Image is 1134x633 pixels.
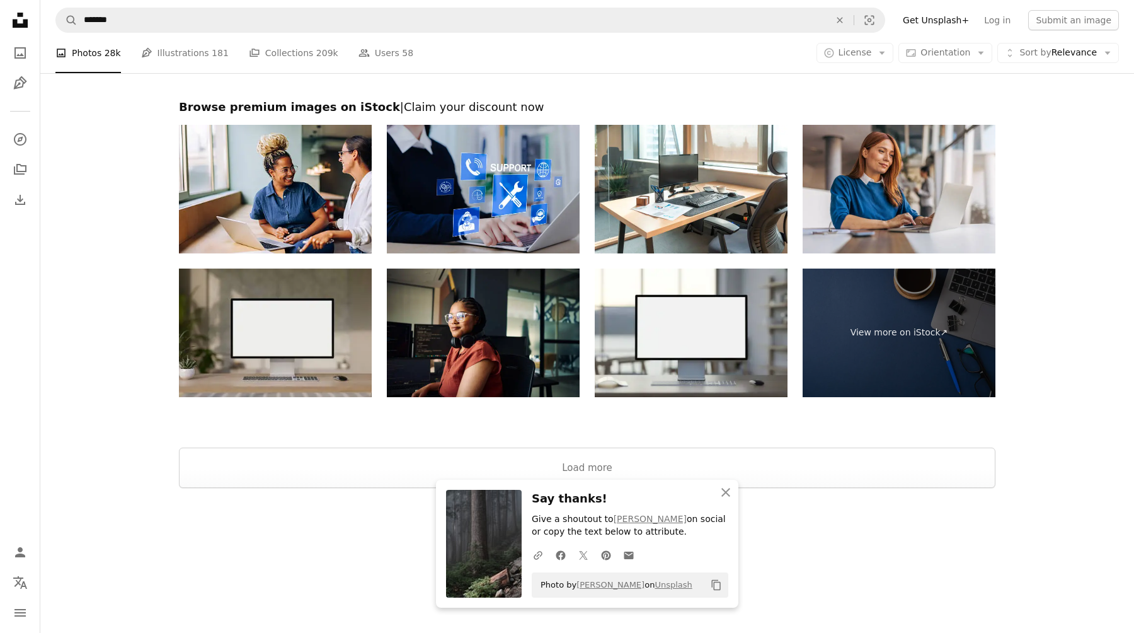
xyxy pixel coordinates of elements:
img: A successful businesswoman is using a laptop and working in the office [803,125,995,253]
a: Collections 209k [249,33,338,73]
button: Language [8,570,33,595]
img: Technical support and customer service concept. Woman using laptop with support icons, representi... [387,125,580,253]
span: Photo by on [534,575,692,595]
h2: Browse premium images on iStock [179,100,995,115]
button: Copy to clipboard [706,574,727,596]
button: Search Unsplash [56,8,77,32]
a: Illustrations 181 [141,33,229,73]
a: Illustrations [8,71,33,96]
button: Menu [8,600,33,625]
img: A computer desk in a modern co-working space feature a white-screen computer mockup. [595,269,787,397]
a: [PERSON_NAME] [576,580,644,589]
a: Share on Twitter [572,542,595,567]
p: Give a shoutout to on social or copy the text below to attribute. [532,513,728,538]
a: Share over email [617,542,640,567]
img: A desktop computer mockup and accessories on a wooden desk in a modern office room. [179,269,372,397]
span: 58 [402,46,413,60]
span: 181 [212,46,229,60]
a: Explore [8,127,33,152]
button: Clear [826,8,854,32]
a: Share on Facebook [549,542,572,567]
button: Visual search [854,8,885,32]
span: | Claim your discount now [400,100,544,113]
a: Log in [976,10,1018,30]
a: Photos [8,40,33,66]
a: Home — Unsplash [8,8,33,35]
button: License [816,43,894,63]
img: Two young women smiling and talking while working together at a laptop [179,125,372,253]
button: Sort byRelevance [997,43,1119,63]
button: Submit an image [1028,10,1119,30]
a: Users 58 [358,33,414,73]
a: Get Unsplash+ [895,10,976,30]
span: Sort by [1019,47,1051,57]
a: Share on Pinterest [595,542,617,567]
p: Make something awesome [40,568,1134,583]
span: Orientation [920,47,970,57]
img: Young woman programmer focused on her work, coding on dual monitors in a modern office environment [387,269,580,397]
span: License [839,47,872,57]
button: Orientation [898,43,992,63]
a: Collections [8,157,33,182]
a: [PERSON_NAME] [614,514,687,524]
a: Log in / Sign up [8,540,33,565]
form: Find visuals sitewide [55,8,885,33]
a: Unsplash [655,580,692,589]
img: Modern Professional Office Space [595,125,787,253]
span: 209k [316,46,338,60]
button: Load more [179,448,995,488]
a: View more on iStock↗ [803,269,995,397]
h3: Say thanks! [532,490,728,508]
a: Download History [8,187,33,212]
span: Relevance [1019,47,1097,59]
